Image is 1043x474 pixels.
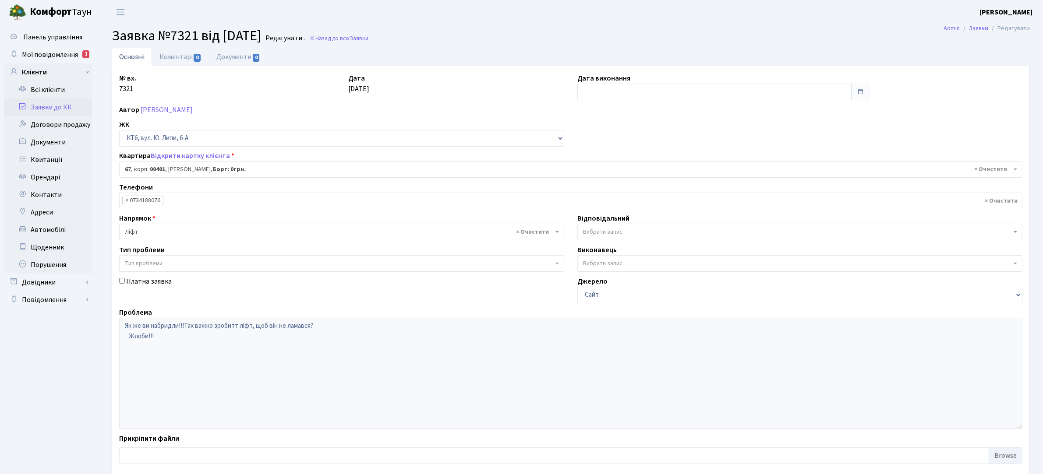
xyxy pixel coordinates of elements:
[985,197,1018,205] span: Видалити всі елементи
[82,50,89,58] div: 1
[4,204,92,221] a: Адреси
[119,318,1022,429] textarea: Як же ви набридли!!!Так важко зробитт ліфт, щоб він не ламався? Жлоби!!!
[119,73,136,84] label: № вх.
[125,165,131,174] b: 67
[30,5,72,19] b: Комфорт
[4,81,92,98] a: Всі клієнти
[194,54,201,62] span: 0
[125,165,1011,174] span: <b>67</b>, корп.: <b>00401</b>, Брик Ілля Вадимович, <b>Борг: 0грн.</b>
[119,307,152,318] label: Проблема
[119,161,1022,178] span: <b>67</b>, корп.: <b>00401</b>, Брик Ілля Вадимович, <b>Борг: 0грн.</b>
[141,105,193,115] a: [PERSON_NAME]
[4,221,92,239] a: Автомобілі
[125,228,553,236] span: Ліфт
[4,291,92,309] a: Повідомлення
[119,245,165,255] label: Тип проблеми
[350,34,368,42] span: Заявки
[119,105,139,115] label: Автор
[577,73,630,84] label: Дата виконання
[110,5,131,19] button: Переключити навігацію
[23,32,82,42] span: Панель управління
[30,5,92,20] span: Таун
[348,73,365,84] label: Дата
[577,245,617,255] label: Виконавець
[212,165,246,174] b: Борг: 0грн.
[930,19,1043,38] nav: breadcrumb
[9,4,26,21] img: logo.png
[342,73,571,100] div: [DATE]
[988,24,1030,33] li: Редагувати
[112,48,152,66] a: Основні
[4,63,92,81] a: Клієнти
[4,116,92,133] a: Договори продажу
[264,34,305,42] small: Редагувати .
[974,165,1007,174] span: Видалити всі елементи
[516,228,549,236] span: Видалити всі елементи
[152,48,209,66] a: Коментарі
[4,186,92,204] a: Контакти
[979,7,1032,17] b: [PERSON_NAME]
[151,151,230,161] a: Відкрити картку клієнта
[119,119,129,130] label: ЖК
[113,73,342,100] div: 7321
[112,26,261,46] span: Заявка №7321 від [DATE]
[4,239,92,256] a: Щоденник
[4,151,92,169] a: Квитанції
[209,48,268,66] a: Документи
[969,24,988,33] a: Заявки
[125,259,163,268] span: Тип проблеми
[4,28,92,46] a: Панель управління
[122,196,163,205] li: 0734188076
[4,98,92,116] a: Заявки до КК
[4,274,92,291] a: Довідники
[583,259,622,268] span: Вибрати запис
[150,165,165,174] b: 00401
[577,276,608,287] label: Джерело
[583,228,622,236] span: Вибрати запис
[22,50,78,60] span: Мої повідомлення
[126,276,172,287] label: Платна заявка
[4,46,92,63] a: Мої повідомлення1
[125,196,128,205] span: ×
[944,24,960,33] a: Admin
[309,34,368,42] a: Назад до всіхЗаявки
[119,433,179,444] label: Прикріпити файли
[4,256,92,274] a: Порушення
[119,224,564,240] span: Ліфт
[4,133,92,151] a: Документи
[119,182,153,193] label: Телефони
[119,213,156,224] label: Напрямок
[119,151,234,161] label: Квартира
[253,54,260,62] span: 0
[979,7,1032,18] a: [PERSON_NAME]
[4,169,92,186] a: Орендарі
[577,213,629,224] label: Відповідальний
